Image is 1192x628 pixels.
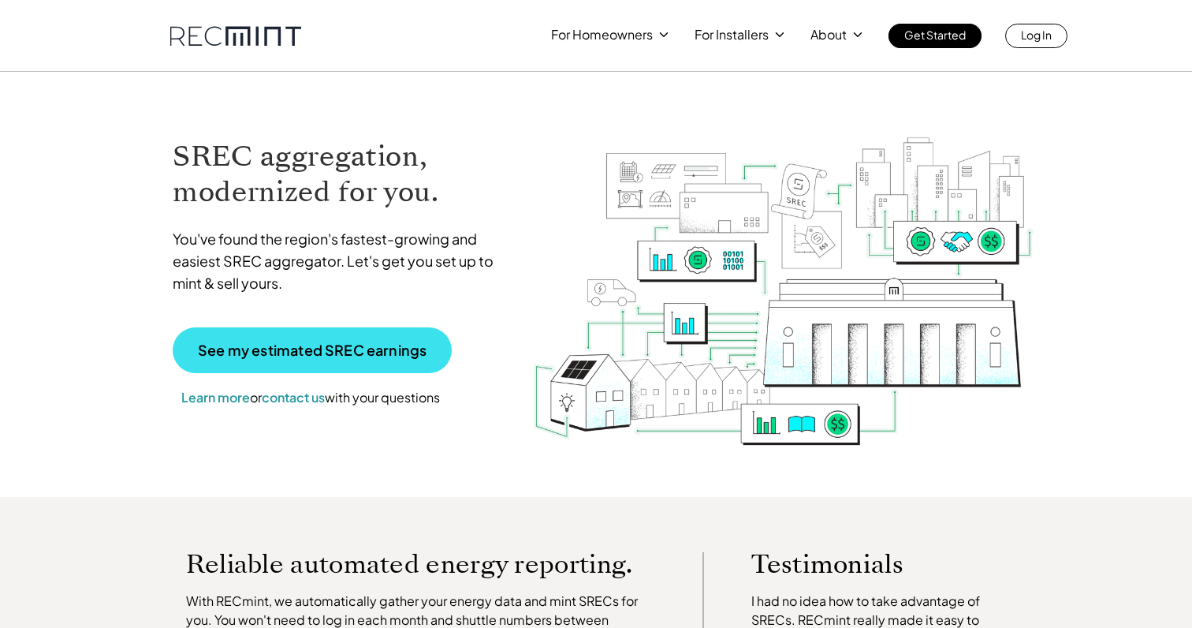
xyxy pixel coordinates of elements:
[532,95,1035,450] img: RECmint value cycle
[173,139,508,210] h1: SREC aggregation, modernized for you.
[904,24,966,46] p: Get Started
[695,24,769,46] p: For Installers
[262,389,325,406] a: contact us
[173,387,449,408] p: or with your questions
[1021,24,1052,46] p: Log In
[888,24,982,48] a: Get Started
[551,24,653,46] p: For Homeowners
[181,389,250,406] a: Learn more
[751,552,986,576] p: Testimonials
[186,552,656,576] p: Reliable automated energy reporting.
[173,327,452,373] a: See my estimated SREC earnings
[198,343,427,357] p: See my estimated SREC earnings
[810,24,847,46] p: About
[173,228,508,294] p: You've found the region's fastest-growing and easiest SREC aggregator. Let's get you set up to mi...
[1005,24,1067,48] a: Log In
